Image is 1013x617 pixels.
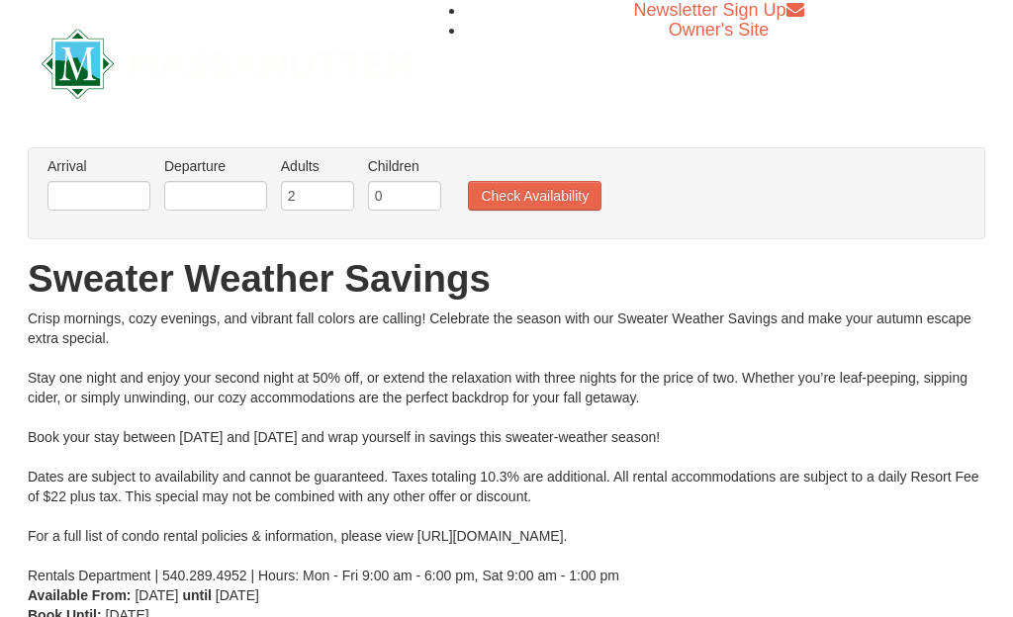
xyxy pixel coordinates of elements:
h1: Sweater Weather Savings [28,259,985,299]
strong: until [182,587,212,603]
a: Owner's Site [669,20,769,40]
img: Massanutten Resort Logo [42,29,412,99]
span: [DATE] [135,587,178,603]
div: Crisp mornings, cozy evenings, and vibrant fall colors are calling! Celebrate the season with our... [28,308,985,585]
span: [DATE] [216,587,259,603]
label: Children [368,156,441,176]
a: Massanutten Resort [42,38,412,84]
strong: Available From: [28,587,132,603]
label: Departure [164,156,267,176]
label: Arrival [47,156,150,176]
label: Adults [281,156,354,176]
button: Check Availability [468,181,601,211]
